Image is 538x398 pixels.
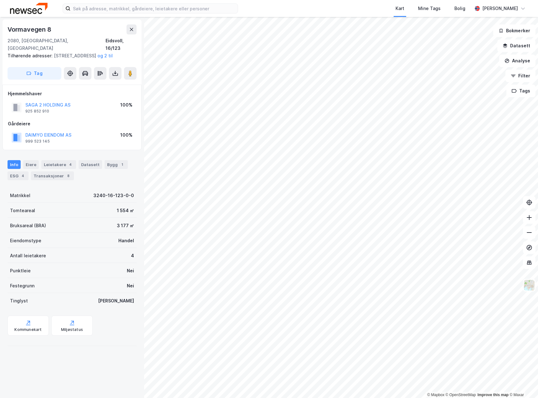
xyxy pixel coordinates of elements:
[10,267,31,275] div: Punktleie
[20,173,26,179] div: 4
[10,237,41,244] div: Eiendomstype
[427,393,444,397] a: Mapbox
[10,192,30,199] div: Matrikkel
[70,4,238,13] input: Søk på adresse, matrikkel, gårdeiere, leietakere eller personer
[14,327,42,332] div: Kommunekart
[482,5,518,12] div: [PERSON_NAME]
[497,39,535,52] button: Datasett
[8,171,28,180] div: ESG
[120,101,132,109] div: 100%
[10,252,46,259] div: Antall leietakere
[93,192,134,199] div: 3240-16-123-0-0
[25,139,50,144] div: 999 523 145
[8,24,53,34] div: Vormavegen 8
[499,55,535,67] button: Analyse
[127,282,134,290] div: Nei
[25,109,49,114] div: 925 852 910
[118,237,134,244] div: Handel
[23,160,39,169] div: Eiere
[127,267,134,275] div: Nei
[446,393,476,397] a: OpenStreetMap
[10,282,34,290] div: Festegrunn
[65,173,71,179] div: 8
[8,67,61,80] button: Tag
[523,279,535,291] img: Z
[79,160,102,169] div: Datasett
[418,5,441,12] div: Mine Tags
[8,52,132,60] div: [STREET_ADDRESS]
[10,207,35,214] div: Tomteareal
[8,90,136,97] div: Hjemmelshaver
[41,160,76,169] div: Leietakere
[478,393,509,397] a: Improve this map
[8,120,136,128] div: Gårdeiere
[396,5,404,12] div: Kart
[120,131,132,139] div: 100%
[105,160,128,169] div: Bygg
[507,368,538,398] iframe: Chat Widget
[8,160,21,169] div: Info
[98,297,134,305] div: [PERSON_NAME]
[61,327,83,332] div: Miljøstatus
[8,37,106,52] div: 2080, [GEOGRAPHIC_DATA], [GEOGRAPHIC_DATA]
[10,3,48,14] img: newsec-logo.f6e21ccffca1b3a03d2d.png
[507,368,538,398] div: Kontrollprogram for chat
[454,5,465,12] div: Bolig
[31,171,74,180] div: Transaksjoner
[117,207,134,214] div: 1 554 ㎡
[10,297,28,305] div: Tinglyst
[506,85,535,97] button: Tags
[106,37,137,52] div: Eidsvoll, 16/123
[8,53,54,58] span: Tilhørende adresser:
[10,222,46,229] div: Bruksareal (BRA)
[493,24,535,37] button: Bokmerker
[119,161,125,168] div: 1
[117,222,134,229] div: 3 177 ㎡
[67,161,74,168] div: 4
[131,252,134,259] div: 4
[505,70,535,82] button: Filter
